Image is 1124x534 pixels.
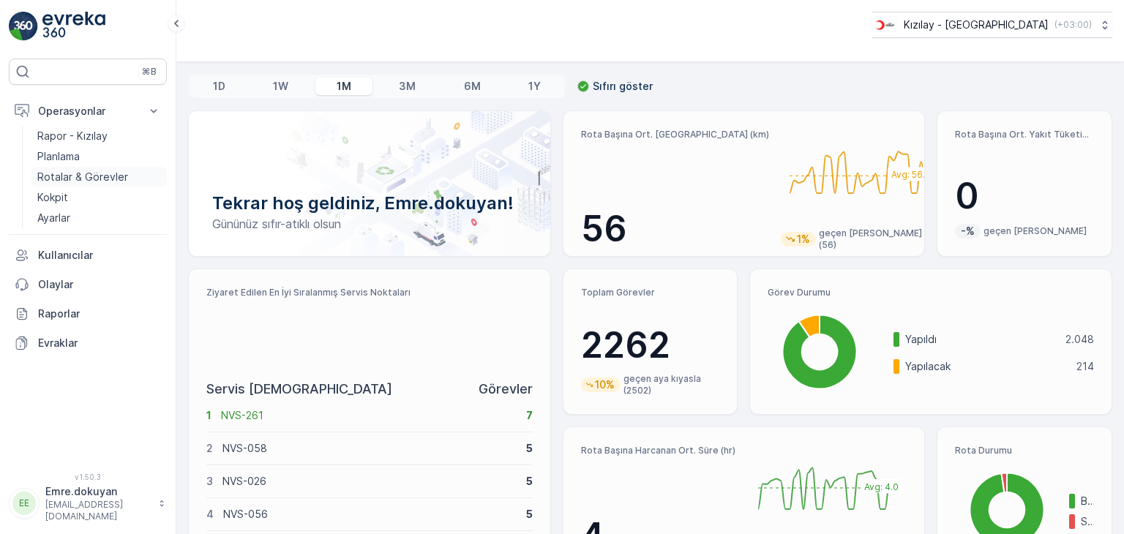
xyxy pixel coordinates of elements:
p: Ziyaret Edilen En İyi Sıralanmış Servis Noktaları [206,287,533,298]
p: [EMAIL_ADDRESS][DOMAIN_NAME] [45,499,151,522]
span: v 1.50.3 [9,473,167,481]
a: Olaylar [9,270,167,299]
p: NVS-026 [222,474,517,489]
p: Rotalar & Görevler [37,170,128,184]
p: 1W [273,79,288,94]
p: Yapılacak [905,359,1067,374]
p: Raporlar [38,307,161,321]
p: Rota Başına Ort. [GEOGRAPHIC_DATA] (km) [581,129,769,140]
a: Rapor - Kızılay [31,126,167,146]
button: Kızılay - [GEOGRAPHIC_DATA](+03:00) [872,12,1112,38]
p: Kokpit [37,190,68,205]
p: 2262 [581,323,720,367]
img: logo_light-DOdMpM7g.png [42,12,105,41]
p: 56 [581,207,769,251]
p: 3M [399,79,416,94]
p: 6M [464,79,481,94]
p: ( +03:00 ) [1054,19,1092,31]
p: Olaylar [38,277,161,292]
img: k%C4%B1z%C4%B1lay_D5CCths_t1JZB0k.png [872,17,898,33]
a: Rotalar & Görevler [31,167,167,187]
p: 5 [526,441,533,456]
p: Emre.dokuyan [45,484,151,499]
a: Raporlar [9,299,167,328]
button: EEEmre.dokuyan[EMAIL_ADDRESS][DOMAIN_NAME] [9,484,167,522]
p: 3 [206,474,213,489]
p: Operasyonlar [38,104,138,119]
button: Operasyonlar [9,97,167,126]
a: Kullanıcılar [9,241,167,270]
p: Rapor - Kızılay [37,129,108,143]
p: Toplam Görevler [581,287,720,298]
p: NVS-261 [221,408,517,423]
p: Ayarlar [37,211,70,225]
p: geçen [PERSON_NAME] (56) [819,227,937,251]
p: geçen aya kıyasla (2502) [623,373,720,396]
p: 4 [206,507,214,522]
p: Kızılay - [GEOGRAPHIC_DATA] [904,18,1049,32]
p: -% [959,224,976,238]
p: Görevler [479,379,533,399]
p: Görev Durumu [768,287,1094,298]
p: Bitmiş [1081,494,1094,508]
a: Ayarlar [31,208,167,228]
p: 1 [206,408,211,423]
p: Kullanıcılar [38,248,161,263]
img: logo [9,12,38,41]
a: Kokpit [31,187,167,208]
p: 1Y [528,79,541,94]
p: NVS-058 [222,441,517,456]
p: 1D [213,79,225,94]
p: 0 [955,174,1094,218]
p: Tekrar hoş geldiniz, Emre.dokuyan! [212,192,527,215]
p: NVS-056 [223,507,517,522]
p: 1% [795,232,812,247]
p: 10% [593,377,616,392]
p: 214 [1076,359,1094,374]
p: geçen [PERSON_NAME] [983,225,1087,237]
a: Planlama [31,146,167,167]
p: 2 [206,441,213,456]
p: Evraklar [38,336,161,350]
p: 2.048 [1065,332,1094,347]
p: ⌘B [142,66,157,78]
p: 1M [337,79,351,94]
p: Servis [DEMOGRAPHIC_DATA] [206,379,392,399]
p: Planlama [37,149,80,164]
p: 5 [526,507,533,522]
p: Süresi doldu [1081,514,1094,529]
p: Sıfırı göster [593,79,653,94]
p: 5 [526,474,533,489]
p: Yapıldı [905,332,1056,347]
p: Rota Durumu [955,445,1094,456]
p: 7 [526,408,533,423]
p: Gününüz sıfır-atıklı olsun [212,215,527,233]
a: Evraklar [9,328,167,358]
div: EE [12,492,36,515]
p: Rota Başına Ort. Yakıt Tüketimi (lt) [955,129,1094,140]
p: Rota Başına Harcanan Ort. Süre (hr) [581,445,738,456]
